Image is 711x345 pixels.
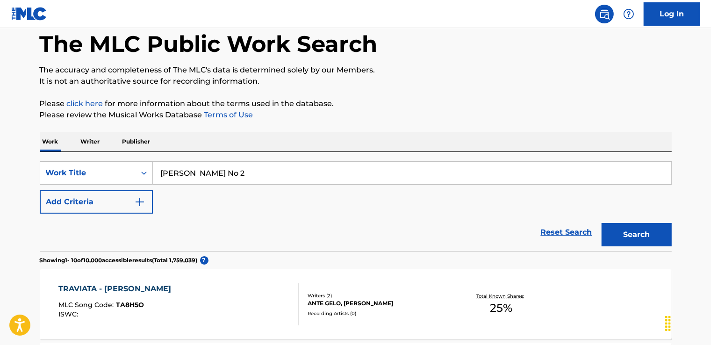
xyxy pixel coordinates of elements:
[40,98,672,109] p: Please for more information about the terms used in the database.
[490,300,512,316] span: 25 %
[40,132,61,151] p: Work
[78,132,103,151] p: Writer
[476,293,526,300] p: Total Known Shares:
[200,256,208,265] span: ?
[58,310,80,318] span: ISWC :
[308,292,449,299] div: Writers ( 2 )
[120,132,153,151] p: Publisher
[40,76,672,87] p: It is not an authoritative source for recording information.
[40,161,672,251] form: Search Form
[308,299,449,308] div: ANTE GELO, [PERSON_NAME]
[661,309,675,338] div: Drag
[116,301,144,309] span: TA8H5O
[40,109,672,121] p: Please review the Musical Works Database
[134,196,145,208] img: 9d2ae6d4665cec9f34b9.svg
[623,8,634,20] img: help
[40,65,672,76] p: The accuracy and completeness of The MLC's data is determined solely by our Members.
[58,301,116,309] span: MLC Song Code :
[644,2,700,26] a: Log In
[536,222,597,243] a: Reset Search
[40,190,153,214] button: Add Criteria
[202,110,253,119] a: Terms of Use
[58,283,176,295] div: TRAVIATA - [PERSON_NAME]
[40,269,672,339] a: TRAVIATA - [PERSON_NAME]MLC Song Code:TA8H5OISWC:Writers (2)ANTE GELO, [PERSON_NAME]Recording Art...
[46,167,130,179] div: Work Title
[40,256,198,265] p: Showing 1 - 10 of 10,000 accessible results (Total 1,759,039 )
[619,5,638,23] div: Help
[40,30,378,58] h1: The MLC Public Work Search
[67,99,103,108] a: click here
[602,223,672,246] button: Search
[595,5,614,23] a: Public Search
[11,7,47,21] img: MLC Logo
[664,300,711,345] iframe: Chat Widget
[599,8,610,20] img: search
[308,310,449,317] div: Recording Artists ( 0 )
